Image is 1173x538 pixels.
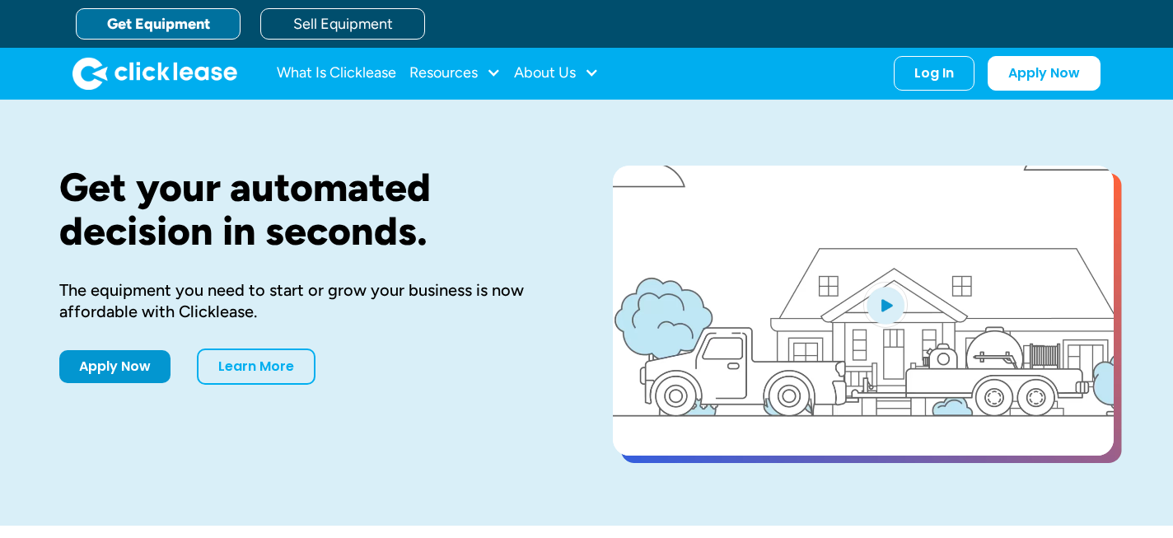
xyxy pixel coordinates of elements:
[59,166,560,253] h1: Get your automated decision in seconds.
[197,349,315,385] a: Learn More
[409,57,501,90] div: Resources
[76,8,241,40] a: Get Equipment
[72,57,237,90] img: Clicklease logo
[914,65,954,82] div: Log In
[277,57,396,90] a: What Is Clicklease
[863,282,908,328] img: Blue play button logo on a light blue circular background
[514,57,599,90] div: About Us
[59,350,171,383] a: Apply Now
[988,56,1101,91] a: Apply Now
[260,8,425,40] a: Sell Equipment
[613,166,1114,456] a: open lightbox
[72,57,237,90] a: home
[59,279,560,322] div: The equipment you need to start or grow your business is now affordable with Clicklease.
